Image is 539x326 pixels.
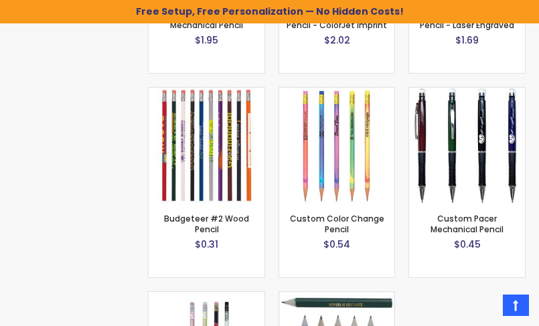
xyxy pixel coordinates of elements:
a: Top [503,295,529,316]
a: Hex Golf Promo Pencil [279,291,395,303]
img: Custom Pacer Mechanical Pencil [409,88,525,203]
a: Custom Pacer Mechanical Pencil [431,213,504,235]
img: Custom Color Change Pencil [279,88,395,203]
a: Full Color Imprint Pencil with Eraser [149,291,264,303]
span: $1.69 [455,33,479,47]
span: $0.54 [323,238,350,251]
a: Budgeteer #2 Wood Pencil [164,213,249,235]
img: Budgeteer #2 Wood Pencil [149,88,264,203]
a: Custom Pacer Mechanical Pencil [409,87,525,98]
span: $0.31 [195,238,218,251]
span: $1.95 [195,33,218,47]
a: Budgeteer #2 Wood Pencil [149,87,264,98]
span: $2.02 [324,33,350,47]
span: $0.45 [454,238,481,251]
a: Custom Color Change Pencil [290,213,384,235]
a: Custom Color Change Pencil [279,87,395,98]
